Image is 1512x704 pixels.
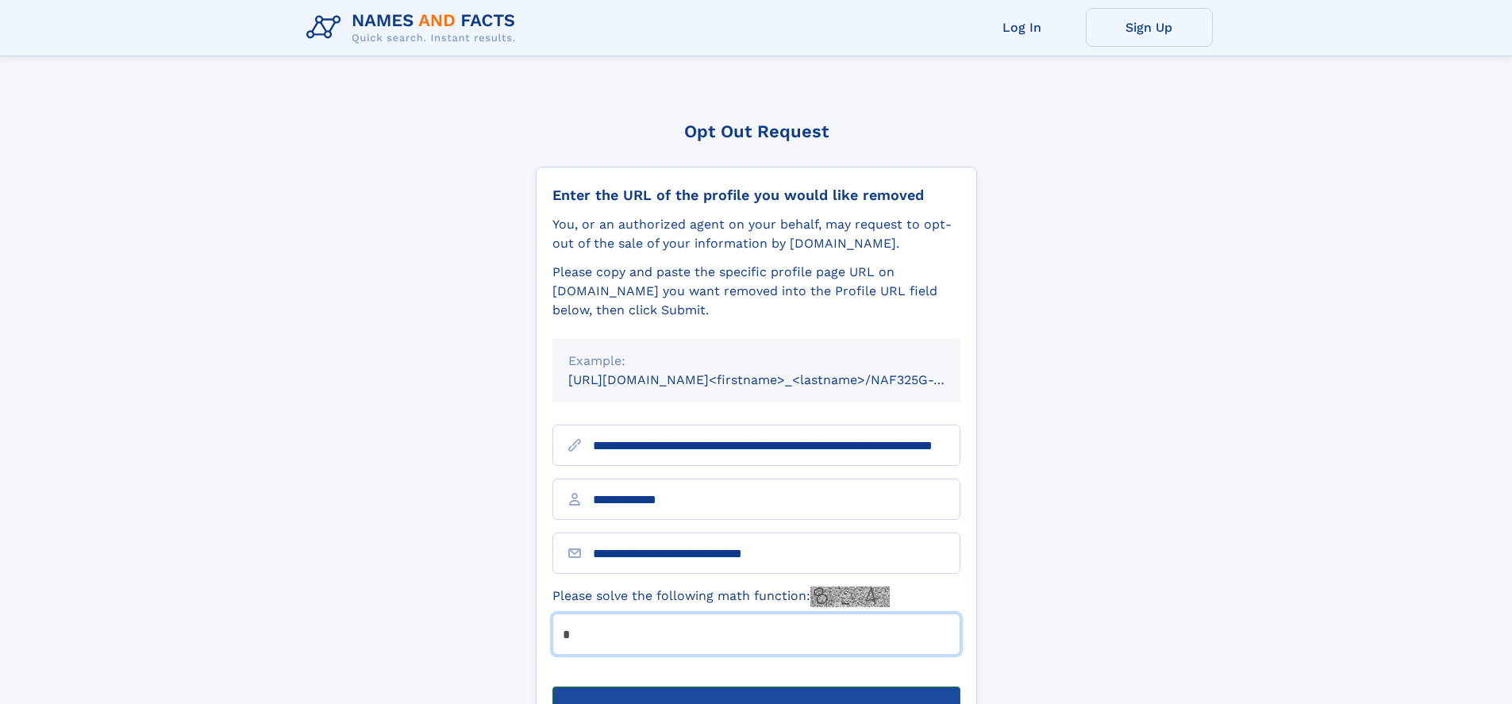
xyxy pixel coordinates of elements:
[300,6,529,49] img: Logo Names and Facts
[552,215,960,253] div: You, or an authorized agent on your behalf, may request to opt-out of the sale of your informatio...
[536,121,977,141] div: Opt Out Request
[552,587,890,607] label: Please solve the following math function:
[552,187,960,204] div: Enter the URL of the profile you would like removed
[568,372,991,387] small: [URL][DOMAIN_NAME]<firstname>_<lastname>/NAF325G-xxxxxxxx
[959,8,1086,47] a: Log In
[1086,8,1213,47] a: Sign Up
[568,352,945,371] div: Example:
[552,263,960,320] div: Please copy and paste the specific profile page URL on [DOMAIN_NAME] you want removed into the Pr...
